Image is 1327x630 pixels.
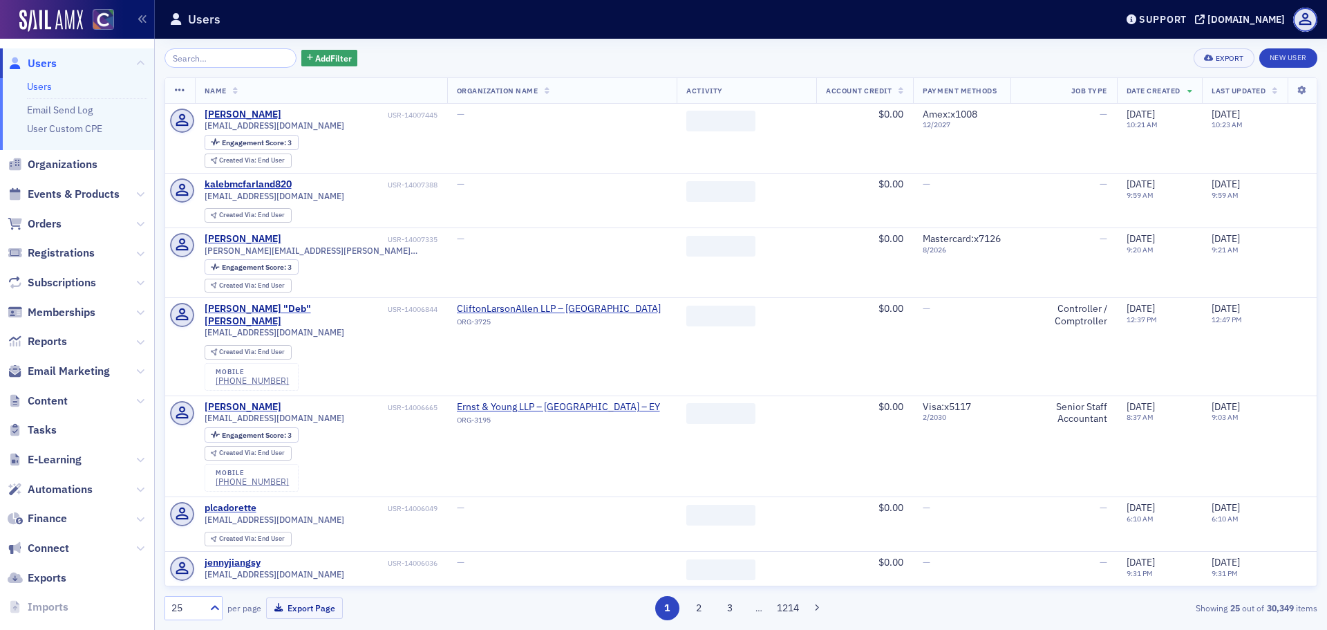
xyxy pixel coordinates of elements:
span: — [923,556,930,568]
div: ORG-3725 [457,317,661,331]
span: Users [28,56,57,71]
div: Support [1139,13,1187,26]
span: [DATE] [1127,302,1155,315]
button: 1 [655,596,679,620]
span: — [923,178,930,190]
span: [EMAIL_ADDRESS][DOMAIN_NAME] [205,327,344,337]
span: ‌ [686,111,755,131]
span: Engagement Score : [222,262,288,272]
span: Created Via : [219,347,258,356]
a: E-Learning [8,452,82,467]
span: Name [205,86,227,95]
span: $0.00 [878,302,903,315]
a: jennyjiangsy [205,557,261,569]
a: Exports [8,571,66,586]
div: Senior Staff Accountant [1020,401,1107,425]
div: 3 [222,263,292,271]
time: 9:59 AM [1127,190,1154,200]
span: [DATE] [1212,302,1240,315]
strong: 30,349 [1264,602,1296,614]
span: Imports [28,600,68,615]
div: End User [219,157,285,165]
span: [DATE] [1212,556,1240,568]
div: plcadorette [205,502,256,515]
strong: 25 [1227,602,1242,614]
a: Subscriptions [8,275,96,290]
span: Tasks [28,423,57,438]
span: — [457,108,464,120]
a: Registrations [8,245,95,261]
span: Connect [28,541,69,556]
div: Created Via: End User [205,208,292,223]
div: Showing out of items [943,602,1317,614]
span: Organization Name [457,86,538,95]
span: Payment Methods [923,86,997,95]
span: Profile [1293,8,1317,32]
div: Created Via: End User [205,279,292,293]
img: SailAMX [93,9,114,30]
div: [PHONE_NUMBER] [216,476,289,487]
span: [EMAIL_ADDRESS][DOMAIN_NAME] [205,191,344,201]
span: E-Learning [28,452,82,467]
time: 8:37 AM [1127,412,1154,422]
span: Ernst & Young LLP – Denver – EY [457,401,660,414]
span: $0.00 [878,400,903,413]
span: ‌ [686,181,755,202]
span: Visa : x5117 [923,400,971,413]
span: — [1100,178,1107,190]
label: per page [227,602,261,614]
span: Mastercard : x7126 [923,232,1001,245]
span: Subscriptions [28,275,96,290]
span: [DATE] [1127,501,1155,514]
time: 10:21 AM [1127,120,1158,129]
span: Exports [28,571,66,586]
div: Controller / Comptroller [1020,303,1107,327]
div: Created Via: End User [205,532,292,546]
span: Memberships [28,305,95,320]
span: Events & Products [28,187,120,202]
span: [DATE] [1212,178,1240,190]
span: — [457,178,464,190]
a: [PHONE_NUMBER] [216,376,289,386]
span: — [1100,501,1107,514]
span: Account Credit [826,86,892,95]
h1: Users [188,11,220,28]
div: 3 [222,432,292,439]
a: CliftonLarsonAllen LLP – [GEOGRAPHIC_DATA] [457,303,661,315]
a: Email Send Log [27,104,93,116]
a: User Custom CPE [27,122,102,135]
div: Created Via: End User [205,154,292,168]
button: AddFilter [301,50,358,67]
span: — [457,556,464,568]
a: Ernst & Young LLP – [GEOGRAPHIC_DATA] – EY [457,401,660,414]
input: Search… [164,48,297,68]
span: Finance [28,511,67,526]
span: $0.00 [878,108,903,120]
a: Users [8,56,57,71]
span: — [457,232,464,245]
a: Content [8,393,68,409]
div: USR-14007445 [283,111,437,120]
span: [EMAIL_ADDRESS][DOMAIN_NAME] [205,569,344,580]
a: kalebmcfarland820 [205,178,292,191]
div: [DOMAIN_NAME] [1207,13,1285,26]
span: Registrations [28,245,95,261]
div: USR-14007388 [294,180,437,189]
span: ‌ [686,236,755,257]
span: [DATE] [1127,232,1155,245]
span: [DATE] [1127,108,1155,120]
div: End User [219,349,285,356]
div: End User [219,450,285,457]
time: 10:23 AM [1212,120,1243,129]
div: mobile [216,469,289,477]
span: [EMAIL_ADDRESS][DOMAIN_NAME] [205,515,344,525]
span: — [1100,556,1107,568]
a: View Homepage [83,9,114,33]
span: Amex : x1008 [923,108,977,120]
div: [PERSON_NAME] [205,401,281,414]
span: — [923,302,930,315]
time: 6:10 AM [1212,514,1239,524]
span: Created Via : [219,281,258,290]
button: 3 [718,596,742,620]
